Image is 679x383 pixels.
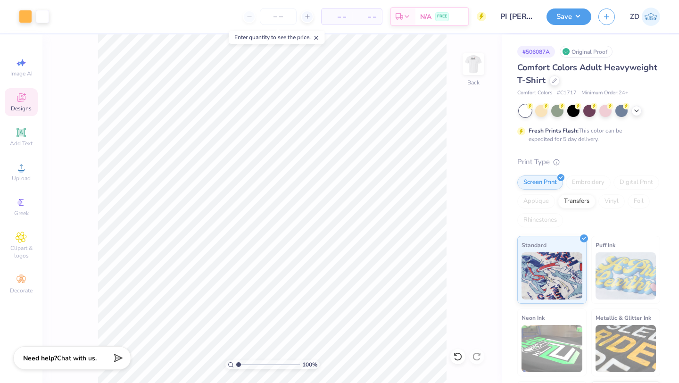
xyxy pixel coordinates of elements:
input: – – [260,8,297,25]
span: Neon Ink [522,313,545,323]
span: – – [357,12,376,22]
img: Zander Danforth [642,8,660,26]
img: Neon Ink [522,325,582,372]
div: Transfers [558,194,596,208]
div: Vinyl [598,194,625,208]
strong: Need help? [23,354,57,363]
span: Puff Ink [596,240,615,250]
div: Foil [628,194,650,208]
span: Minimum Order: 24 + [581,89,629,97]
span: FREE [437,13,447,20]
span: Standard [522,240,547,250]
div: Back [467,78,480,87]
div: Applique [517,194,555,208]
span: Greek [14,209,29,217]
div: Original Proof [560,46,613,58]
input: Untitled Design [493,7,539,26]
div: Screen Print [517,175,563,190]
span: Decorate [10,287,33,294]
span: Comfort Colors Adult Heavyweight T-Shirt [517,62,657,86]
span: Clipart & logos [5,244,38,259]
span: Comfort Colors [517,89,552,97]
img: Back [464,55,483,74]
div: Enter quantity to see the price. [229,31,325,44]
div: This color can be expedited for 5 day delivery. [529,126,645,143]
span: ZD [630,11,639,22]
span: – – [327,12,346,22]
span: N/A [420,12,431,22]
span: Metallic & Glitter Ink [596,313,651,323]
span: 100 % [302,360,317,369]
button: Save [547,8,591,25]
span: Designs [11,105,32,112]
span: Add Text [10,140,33,147]
div: # 506087A [517,46,555,58]
div: Rhinestones [517,213,563,227]
img: Standard [522,252,582,300]
span: Upload [12,175,31,182]
strong: Fresh Prints Flash: [529,127,579,134]
a: ZD [630,8,660,26]
div: Embroidery [566,175,611,190]
div: Digital Print [613,175,659,190]
span: Image AI [10,70,33,77]
span: Chat with us. [57,354,97,363]
img: Metallic & Glitter Ink [596,325,656,372]
img: Puff Ink [596,252,656,300]
div: Print Type [517,157,660,167]
span: # C1717 [557,89,577,97]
